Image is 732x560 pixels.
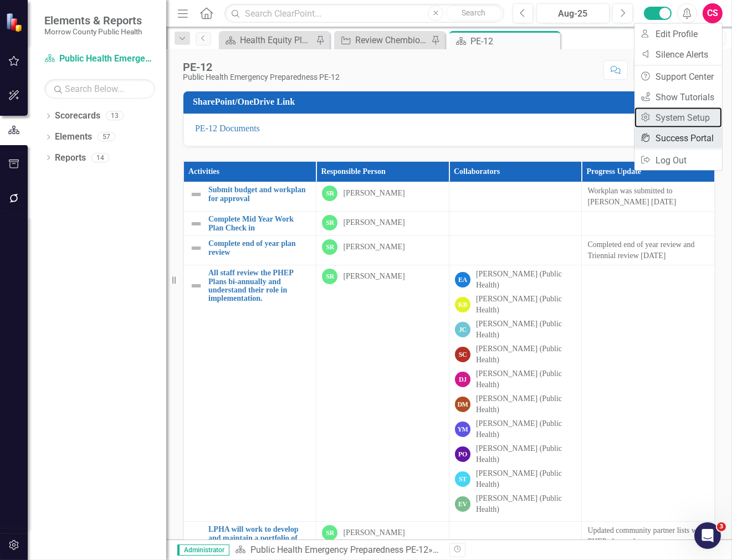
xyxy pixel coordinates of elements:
[694,522,721,549] iframe: Intercom live chat
[455,446,470,462] div: PO
[470,34,557,48] div: PE-12
[184,212,316,236] td: Double-Click to Edit Right Click for Context Menu
[476,468,576,490] div: [PERSON_NAME] (Public Health)
[343,271,405,282] div: [PERSON_NAME]
[634,66,722,87] a: Support Center
[449,212,581,236] td: Double-Click to Edit
[587,525,709,547] p: Updated community partner lists with PHEP plan updates.
[208,269,310,303] a: All staff review the PHEP Plans bi-annually and understand their role in implementation.
[190,279,203,292] img: Not Defined
[476,294,576,316] div: [PERSON_NAME] (Public Health)
[582,236,715,265] td: Double-Click to Edit
[316,236,449,265] td: Double-Click to Edit
[634,128,722,148] a: Success Portal
[190,188,203,201] img: Not Defined
[322,239,337,255] div: SR
[455,496,470,512] div: EV
[587,239,709,261] p: Completed end of year review and Triennial review [DATE]
[322,215,337,230] div: SR
[184,182,316,212] td: Double-Click to Edit Right Click for Context Menu
[190,217,203,230] img: Not Defined
[98,132,115,142] div: 57
[184,265,316,522] td: Double-Click to Edit Right Click for Context Menu
[250,544,428,555] a: Public Health Emergency Preparedness PE-12
[195,124,260,133] a: PE-12 Documents
[455,397,470,412] div: DM
[455,347,470,362] div: SC
[337,33,428,47] a: Review Chembio [MEDICAL_DATA] [MEDICAL_DATA] Rapid Testing Protocol and Procedure
[449,182,581,212] td: Double-Click to Edit
[455,471,470,487] div: ST
[316,212,449,236] td: Double-Click to Edit
[476,318,576,341] div: [PERSON_NAME] (Public Health)
[476,443,576,465] div: [PERSON_NAME] (Public Health)
[44,53,155,65] a: Public Health Emergency Preparedness PE-12
[355,33,428,47] div: Review Chembio [MEDICAL_DATA] [MEDICAL_DATA] Rapid Testing Protocol and Procedure
[44,14,142,27] span: Elements & Reports
[55,131,92,143] a: Elements
[455,372,470,387] div: DJ
[55,152,86,165] a: Reports
[455,297,470,312] div: KB
[455,272,470,287] div: EA
[536,3,610,23] button: Aug-25
[634,24,722,44] a: Edit Profile
[343,217,405,228] div: [PERSON_NAME]
[717,522,726,531] span: 3
[462,8,486,17] span: Search
[634,150,722,171] a: Log Out
[240,33,313,47] div: Health Equity Plan
[634,87,722,107] a: Show Tutorials
[322,269,337,284] div: SR
[476,493,576,515] div: [PERSON_NAME] (Public Health)
[190,242,203,255] img: Not Defined
[587,186,709,208] p: Workplan was submitted to [PERSON_NAME] [DATE]
[222,33,313,47] a: Health Equity Plan
[44,27,142,36] small: Morrow County Public Health
[582,182,715,212] td: Double-Click to Edit
[184,236,316,265] td: Double-Click to Edit Right Click for Context Menu
[476,418,576,440] div: [PERSON_NAME] (Public Health)
[540,7,606,20] div: Aug-25
[476,368,576,391] div: [PERSON_NAME] (Public Health)
[582,212,715,236] td: Double-Click to Edit
[183,61,340,73] div: PE-12
[449,236,581,265] td: Double-Click to Edit
[177,544,229,556] span: Administrator
[106,111,124,121] div: 13
[193,97,709,107] h3: SharePoint/OneDrive Link
[235,544,441,557] div: »
[183,73,340,81] div: Public Health Emergency Preparedness PE-12
[6,12,25,32] img: ClearPoint Strategy
[634,107,722,128] a: System Setup
[476,393,576,415] div: [PERSON_NAME] (Public Health)
[343,527,405,538] div: [PERSON_NAME]
[316,182,449,212] td: Double-Click to Edit
[446,6,501,21] button: Search
[208,215,310,232] a: Complete Mid Year Work Plan Check in
[476,343,576,366] div: [PERSON_NAME] (Public Health)
[316,265,449,522] td: Double-Click to Edit
[208,239,310,256] a: Complete end of year plan review
[44,79,155,99] input: Search Below...
[476,269,576,291] div: [PERSON_NAME] (Public Health)
[703,3,723,23] button: CS
[55,110,100,122] a: Scorecards
[582,265,715,522] td: Double-Click to Edit
[224,4,504,23] input: Search ClearPoint...
[91,153,109,162] div: 14
[634,44,722,65] a: Silence Alerts
[455,322,470,337] div: JC
[455,422,470,437] div: YM
[322,525,337,541] div: SR
[208,186,310,203] a: Submit budget and workplan for approval
[343,242,405,253] div: [PERSON_NAME]
[322,186,337,201] div: SR
[449,265,581,522] td: Double-Click to Edit
[343,188,405,199] div: [PERSON_NAME]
